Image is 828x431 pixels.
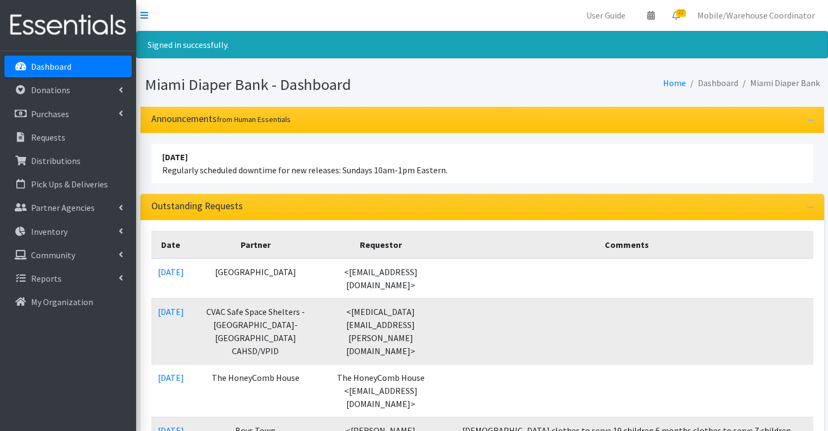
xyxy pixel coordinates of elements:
[321,364,440,417] td: The HoneyComb House <[EMAIL_ADDRESS][DOMAIN_NAME]>
[321,231,440,258] th: Requestor
[4,197,132,218] a: Partner Agencies
[321,258,440,299] td: <[EMAIL_ADDRESS][DOMAIN_NAME]>
[689,4,824,26] a: Mobile/Warehouse Coordinator
[321,298,440,364] td: <[MEDICAL_DATA][EMAIL_ADDRESS][PERSON_NAME][DOMAIN_NAME]>
[4,173,132,195] a: Pick Ups & Deliveries
[738,75,820,91] li: Miami Diaper Bank
[162,151,188,162] strong: [DATE]
[217,114,291,124] small: from Human Essentials
[4,291,132,313] a: My Organization
[191,231,321,258] th: Partner
[676,9,686,17] span: 22
[145,75,479,94] h1: Miami Diaper Bank - Dashboard
[136,31,828,58] div: Signed in successfully.
[151,144,813,183] li: Regularly scheduled downtime for new releases: Sundays 10am-1pm Eastern.
[578,4,634,26] a: User Guide
[686,75,738,91] li: Dashboard
[31,155,81,166] p: Distributions
[158,372,184,383] a: [DATE]
[31,296,93,307] p: My Organization
[31,202,95,213] p: Partner Agencies
[31,250,75,260] p: Community
[440,231,813,258] th: Comments
[4,56,132,77] a: Dashboard
[31,132,65,143] p: Requests
[31,226,68,237] p: Inventory
[4,268,132,289] a: Reports
[158,306,184,317] a: [DATE]
[664,4,689,26] a: 22
[151,113,291,125] h3: Announcements
[4,221,132,242] a: Inventory
[31,61,71,72] p: Dashboard
[4,244,132,266] a: Community
[151,231,191,258] th: Date
[4,7,132,44] img: HumanEssentials
[31,273,62,284] p: Reports
[4,150,132,172] a: Distributions
[31,179,108,190] p: Pick Ups & Deliveries
[4,126,132,148] a: Requests
[31,84,70,95] p: Donations
[4,79,132,101] a: Donations
[31,108,69,119] p: Purchases
[158,266,184,277] a: [DATE]
[191,258,321,299] td: [GEOGRAPHIC_DATA]
[151,201,243,212] h3: Outstanding Requests
[4,103,132,125] a: Purchases
[191,298,321,364] td: CVAC Safe Space Shelters - [GEOGRAPHIC_DATA]- [GEOGRAPHIC_DATA] CAHSD/VPID
[663,77,686,88] a: Home
[191,364,321,417] td: The HoneyComb House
